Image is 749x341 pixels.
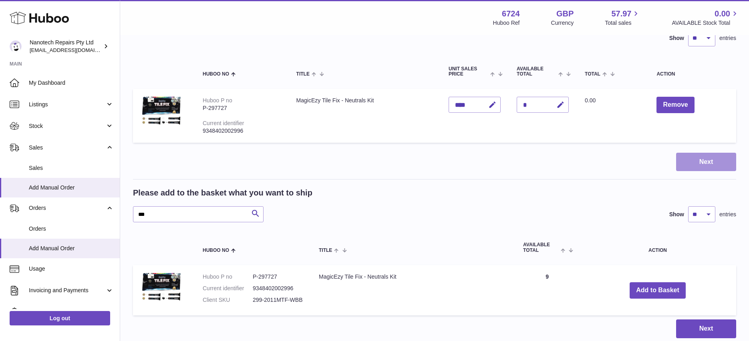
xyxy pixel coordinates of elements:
[29,101,105,108] span: Listings
[719,211,736,218] span: entries
[29,265,114,273] span: Usage
[29,164,114,172] span: Sales
[523,242,559,253] span: AVAILABLE Total
[253,273,303,281] dd: P-297727
[203,273,253,281] dt: Huboo P no
[585,97,596,104] span: 0.00
[579,234,736,261] th: Action
[141,273,181,302] img: MagicEzy Tile Fix - Neutrals Kit
[29,184,114,191] span: Add Manual Order
[715,8,730,19] span: 0.00
[29,308,114,316] span: Cases
[676,319,736,338] button: Next
[515,265,579,316] td: 9
[29,144,105,152] span: Sales
[719,34,736,42] span: entries
[319,248,332,253] span: Title
[630,282,686,299] button: Add to Basket
[203,127,280,135] div: 9348402002996
[656,97,694,113] button: Remove
[517,66,556,77] span: AVAILABLE Total
[133,187,312,198] h2: Please add to the basket what you want to ship
[669,211,684,218] label: Show
[605,8,640,27] a: 57.97 Total sales
[551,19,574,27] div: Currency
[29,225,114,233] span: Orders
[203,120,244,126] div: Current identifier
[141,97,181,126] img: MagicEzy Tile Fix - Neutrals Kit
[311,265,515,316] td: MagicEzy Tile Fix - Neutrals Kit
[29,287,105,294] span: Invoicing and Payments
[253,285,303,292] dd: 9348402002996
[605,19,640,27] span: Total sales
[203,285,253,292] dt: Current identifier
[502,8,520,19] strong: 6724
[556,8,574,19] strong: GBP
[449,66,488,77] span: Unit Sales Price
[585,72,600,77] span: Total
[493,19,520,27] div: Huboo Ref
[30,47,118,53] span: [EMAIL_ADDRESS][DOMAIN_NAME]
[203,248,229,253] span: Huboo no
[10,311,110,325] a: Log out
[29,245,114,252] span: Add Manual Order
[203,104,280,112] div: P-297727
[656,72,728,77] div: Action
[203,97,232,104] div: Huboo P no
[672,8,739,27] a: 0.00 AVAILABLE Stock Total
[611,8,631,19] span: 57.97
[296,72,310,77] span: Title
[29,79,114,87] span: My Dashboard
[29,204,105,212] span: Orders
[669,34,684,42] label: Show
[288,89,441,142] td: MagicEzy Tile Fix - Neutrals Kit
[253,296,303,304] dd: 299-2011MTF-WBB
[30,39,102,54] div: Nanotech Repairs Pty Ltd
[29,122,105,130] span: Stock
[672,19,739,27] span: AVAILABLE Stock Total
[203,296,253,304] dt: Client SKU
[203,72,229,77] span: Huboo no
[676,153,736,171] button: Next
[10,40,22,52] img: info@nanotechrepairs.com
